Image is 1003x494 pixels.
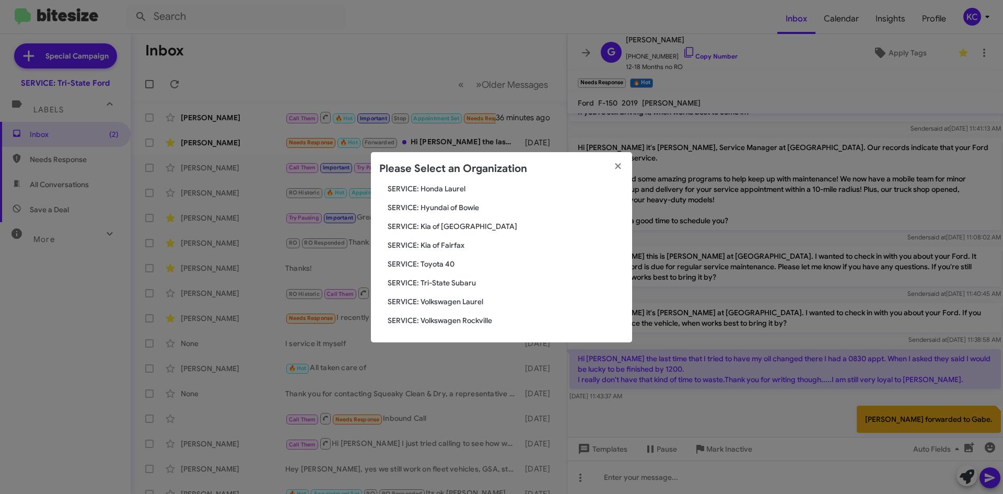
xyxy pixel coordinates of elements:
[388,259,624,269] span: SERVICE: Toyota 40
[388,296,624,307] span: SERVICE: Volkswagen Laurel
[379,160,527,177] h2: Please Select an Organization
[388,202,624,213] span: SERVICE: Hyundai of Bowie
[388,278,624,288] span: SERVICE: Tri-State Subaru
[388,221,624,232] span: SERVICE: Kia of [GEOGRAPHIC_DATA]
[388,315,624,326] span: SERVICE: Volkswagen Rockville
[388,183,624,194] span: SERVICE: Honda Laurel
[388,240,624,250] span: SERVICE: Kia of Fairfax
